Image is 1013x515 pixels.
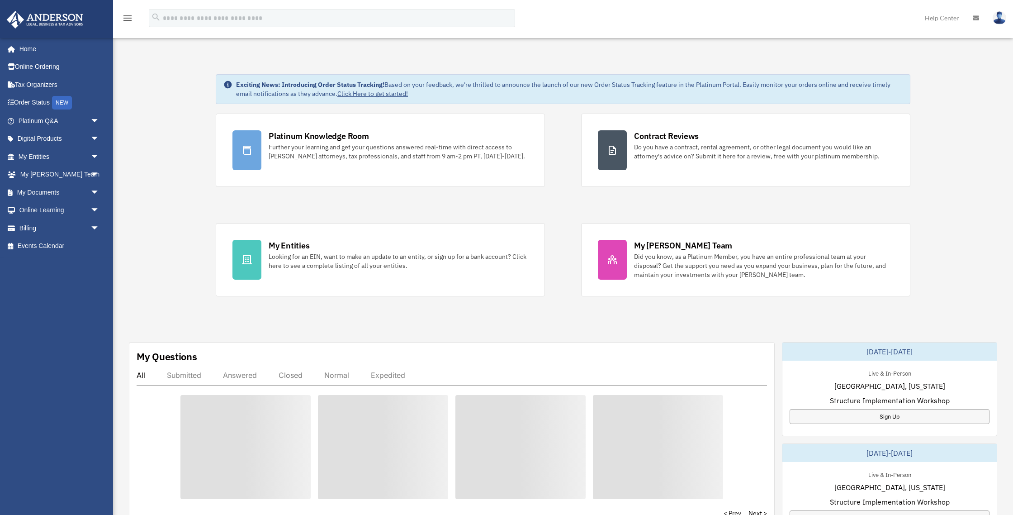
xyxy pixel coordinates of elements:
a: My [PERSON_NAME] Team Did you know, as a Platinum Member, you have an entire professional team at... [581,223,910,296]
div: Expedited [371,371,405,380]
a: Online Ordering [6,58,113,76]
a: Online Learningarrow_drop_down [6,201,113,219]
div: Contract Reviews [634,130,699,142]
i: menu [122,13,133,24]
div: NEW [52,96,72,110]
a: Events Calendar [6,237,113,255]
div: [DATE]-[DATE] [782,343,997,361]
div: Platinum Knowledge Room [269,130,369,142]
a: My Entities Looking for an EIN, want to make an update to an entity, or sign up for a bank accoun... [216,223,545,296]
a: Digital Productsarrow_drop_down [6,130,113,148]
div: My Questions [137,350,197,363]
div: Closed [279,371,303,380]
img: Anderson Advisors Platinum Portal [4,11,86,29]
i: search [151,12,161,22]
span: arrow_drop_down [90,148,109,166]
span: arrow_drop_down [90,166,109,184]
a: Contract Reviews Do you have a contract, rental agreement, or other legal document you would like... [581,114,910,187]
a: Platinum Knowledge Room Further your learning and get your questions answered real-time with dire... [216,114,545,187]
img: User Pic [993,11,1006,24]
a: menu [122,16,133,24]
div: My Entities [269,240,309,251]
a: Order StatusNEW [6,94,113,112]
div: Based on your feedback, we're thrilled to announce the launch of our new Order Status Tracking fe... [236,80,903,98]
a: Sign Up [790,409,989,424]
a: My Documentsarrow_drop_down [6,183,113,201]
a: Home [6,40,109,58]
div: My [PERSON_NAME] Team [634,240,732,251]
span: arrow_drop_down [90,219,109,238]
span: arrow_drop_down [90,201,109,220]
div: Answered [223,371,257,380]
div: Submitted [167,371,201,380]
span: [GEOGRAPHIC_DATA], [US_STATE] [834,482,945,493]
div: Normal [324,371,349,380]
span: arrow_drop_down [90,112,109,130]
a: Click Here to get started! [337,90,408,98]
div: Further your learning and get your questions answered real-time with direct access to [PERSON_NAM... [269,143,528,161]
div: [DATE]-[DATE] [782,444,997,462]
span: arrow_drop_down [90,183,109,202]
div: All [137,371,145,380]
a: Platinum Q&Aarrow_drop_down [6,112,113,130]
div: Do you have a contract, rental agreement, or other legal document you would like an attorney's ad... [634,143,894,161]
div: Live & In-Person [861,469,918,479]
span: [GEOGRAPHIC_DATA], [US_STATE] [834,381,945,391]
a: Billingarrow_drop_down [6,219,113,237]
div: Did you know, as a Platinum Member, you have an entire professional team at your disposal? Get th... [634,252,894,279]
span: Structure Implementation Workshop [830,496,950,507]
a: My [PERSON_NAME] Teamarrow_drop_down [6,166,113,184]
span: Structure Implementation Workshop [830,395,950,406]
a: Tax Organizers [6,76,113,94]
span: arrow_drop_down [90,130,109,148]
div: Live & In-Person [861,368,918,377]
strong: Exciting News: Introducing Order Status Tracking! [236,81,384,89]
a: My Entitiesarrow_drop_down [6,148,113,166]
div: Looking for an EIN, want to make an update to an entity, or sign up for a bank account? Click her... [269,252,528,270]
